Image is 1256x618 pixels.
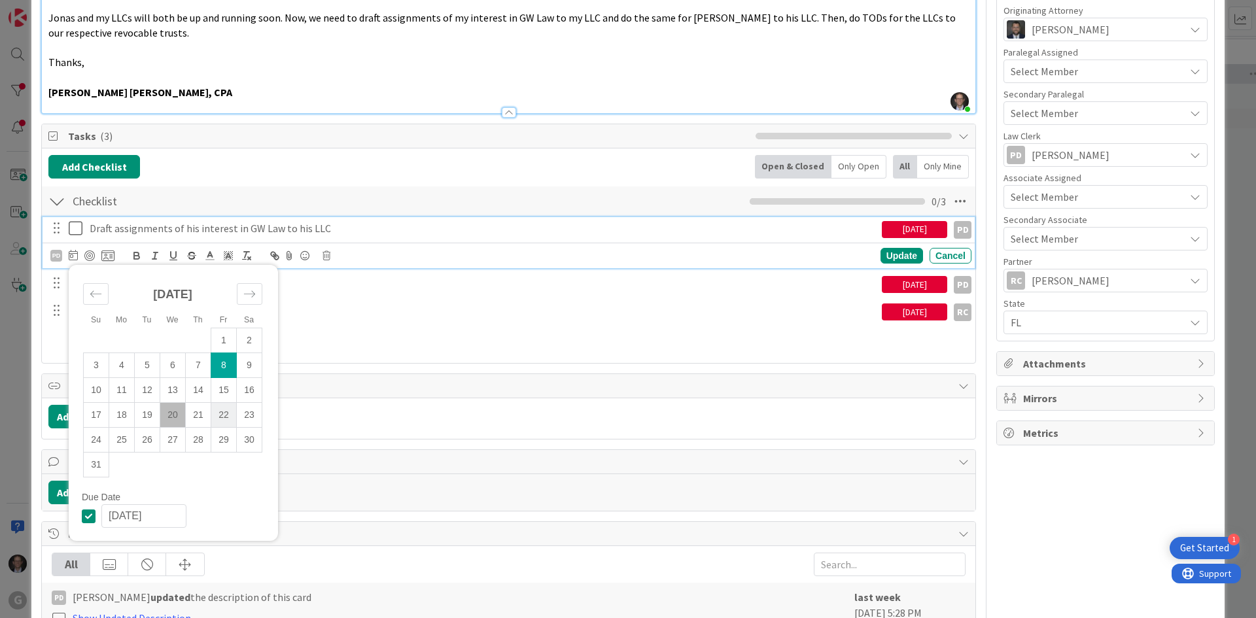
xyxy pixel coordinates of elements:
[160,428,186,453] td: Wednesday, 08/27/2025 12:00 PM
[135,428,160,453] td: Tuesday, 08/26/2025 12:00 PM
[1011,189,1078,205] span: Select Member
[854,591,901,604] b: last week
[160,353,186,378] td: Wednesday, 08/06/2025 12:00 PM
[211,403,237,428] td: Friday, 08/22/2025 12:00 PM
[211,328,237,353] td: Friday, 08/01/2025 12:00 PM
[116,315,127,324] small: Mo
[48,56,84,69] span: Thanks,
[143,315,152,324] small: Tu
[135,353,160,378] td: Tuesday, 08/05/2025 12:00 PM
[84,428,109,453] td: Sunday, 08/24/2025 12:00 PM
[153,288,192,301] strong: [DATE]
[48,481,133,504] button: Add Comment
[1003,173,1208,182] div: Associate Assigned
[73,589,311,605] span: [PERSON_NAME] the description of this card
[68,128,749,144] span: Tasks
[160,403,186,428] td: Wednesday, 08/20/2025 12:00 PM
[1003,299,1208,308] div: State
[27,2,60,18] span: Support
[1007,146,1025,164] div: PD
[237,353,262,378] td: Saturday, 08/09/2025 12:00 PM
[84,353,109,378] td: Sunday, 08/03/2025 12:00 PM
[1023,425,1191,441] span: Metrics
[91,315,101,324] small: Su
[893,155,917,179] div: All
[109,403,135,428] td: Monday, 08/18/2025 12:00 PM
[237,328,262,353] td: Saturday, 08/02/2025 12:00 PM
[90,303,877,318] p: [PERSON_NAME] reviews above drafts
[186,353,211,378] td: Thursday, 08/07/2025 12:00 PM
[90,276,877,291] p: Then do TODs for the LLC to his RLT
[237,378,262,403] td: Saturday, 08/16/2025 12:00 PM
[90,221,877,236] p: Draft assignments of his interest in GW Law to his LLC
[1032,22,1109,37] span: [PERSON_NAME]
[1011,105,1078,121] span: Select Member
[1011,63,1078,79] span: Select Member
[1007,20,1025,39] img: JW
[1003,257,1208,266] div: Partner
[882,221,947,238] div: [DATE]
[186,428,211,453] td: Thursday, 08/28/2025 12:00 PM
[1011,231,1078,247] span: Select Member
[211,353,237,378] td: Selected. Friday, 08/08/2025 12:00 PM
[1023,390,1191,406] span: Mirrors
[831,155,886,179] div: Only Open
[220,315,228,324] small: Fr
[68,190,362,213] input: Add Checklist...
[160,378,186,403] td: Wednesday, 08/13/2025 12:00 PM
[814,553,966,576] input: Search...
[930,248,971,264] div: Cancel
[1003,90,1208,99] div: Secondary Paralegal
[244,315,254,324] small: Sa
[954,276,971,294] div: PD
[211,428,237,453] td: Friday, 08/29/2025 12:00 PM
[211,378,237,403] td: Friday, 08/15/2025 12:00 PM
[1023,356,1191,371] span: Attachments
[881,248,923,264] div: Update
[186,403,211,428] td: Thursday, 08/21/2025 12:00 PM
[882,303,947,320] div: [DATE]
[1011,315,1185,330] span: FL
[1170,537,1240,559] div: Open Get Started checklist, remaining modules: 1
[755,155,831,179] div: Open & Closed
[954,221,971,239] div: PD
[109,378,135,403] td: Monday, 08/11/2025 12:00 PM
[82,492,120,502] span: Due Date
[48,405,120,428] button: Add Link
[186,378,211,403] td: Thursday, 08/14/2025 12:00 PM
[68,454,952,470] span: Comments
[237,403,262,428] td: Saturday, 08/23/2025 12:00 PM
[1032,273,1109,288] span: [PERSON_NAME]
[954,303,971,321] div: RC
[1228,534,1240,545] div: 1
[109,428,135,453] td: Monday, 08/25/2025 12:00 PM
[1003,215,1208,224] div: Secondary Associate
[1007,271,1025,290] div: RC
[52,591,66,605] div: PD
[193,315,202,324] small: Th
[52,553,90,575] div: All
[1003,6,1208,15] div: Originating Attorney
[69,271,277,492] div: Calendar
[1003,131,1208,141] div: Law Clerk
[166,315,178,324] small: We
[135,378,160,403] td: Tuesday, 08/12/2025 12:00 PM
[83,283,109,305] div: Move backward to switch to the previous month.
[1003,48,1208,57] div: Paralegal Assigned
[237,428,262,453] td: Saturday, 08/30/2025 12:00 PM
[48,155,140,179] button: Add Checklist
[150,591,190,604] b: updated
[84,378,109,403] td: Sunday, 08/10/2025 12:00 PM
[48,86,232,99] strong: [PERSON_NAME] [PERSON_NAME], CPA
[1180,541,1229,555] div: Get Started
[50,250,62,262] div: PD
[109,353,135,378] td: Monday, 08/04/2025 12:00 PM
[101,504,186,528] input: MM/DD/YYYY
[882,276,947,293] div: [DATE]
[237,283,262,305] div: Move forward to switch to the next month.
[917,155,969,179] div: Only Mine
[951,92,969,111] img: pCtiUecoMaor5FdWssMd58zeQM0RUorB.jpg
[68,378,952,394] span: Links
[1032,147,1109,163] span: [PERSON_NAME]
[100,129,113,143] span: ( 3 )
